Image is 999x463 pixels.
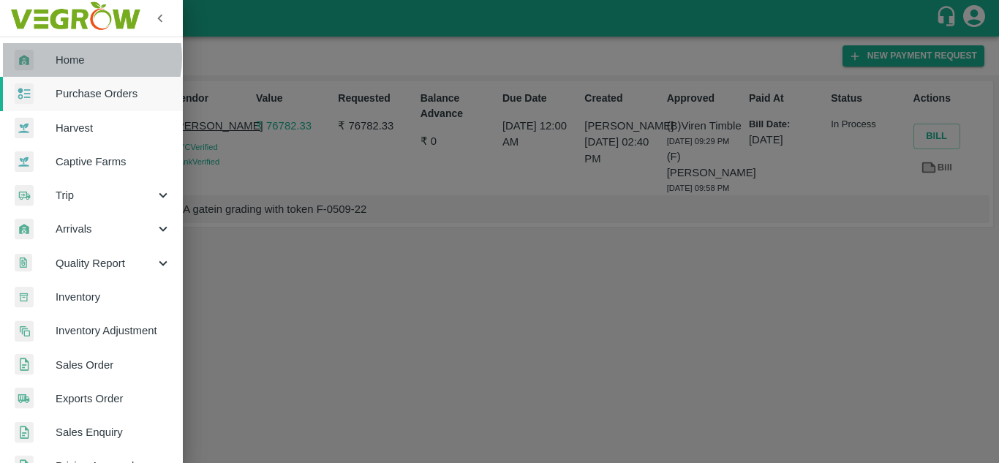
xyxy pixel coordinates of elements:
[15,354,34,375] img: sales
[15,422,34,443] img: sales
[56,187,155,203] span: Trip
[15,185,34,206] img: delivery
[15,151,34,173] img: harvest
[56,289,171,305] span: Inventory
[15,320,34,342] img: inventory
[56,221,155,237] span: Arrivals
[56,86,171,102] span: Purchase Orders
[56,323,171,339] span: Inventory Adjustment
[56,391,171,407] span: Exports Order
[56,255,155,271] span: Quality Report
[56,154,171,170] span: Captive Farms
[15,254,32,272] img: qualityReport
[15,388,34,409] img: shipments
[15,219,34,240] img: whArrival
[15,117,34,139] img: harvest
[15,287,34,308] img: whInventory
[56,424,171,440] span: Sales Enquiry
[15,83,34,105] img: reciept
[56,357,171,373] span: Sales Order
[15,50,34,71] img: whArrival
[56,52,171,68] span: Home
[56,120,171,136] span: Harvest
